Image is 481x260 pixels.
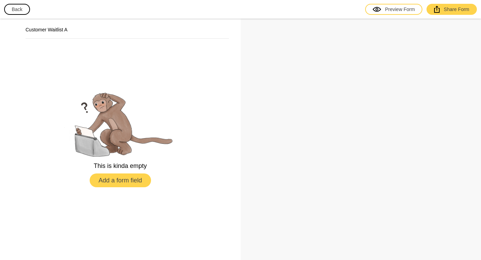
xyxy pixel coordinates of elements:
a: Preview Form [365,4,422,15]
a: Share Form [427,4,477,15]
button: Back [4,4,30,15]
img: empty.png [58,88,182,158]
div: Preview Form [373,6,415,13]
button: Add a form field [90,174,150,187]
div: Share Form [434,6,469,13]
h2: Customer Waitlist A [26,26,229,33]
p: This is kinda empty [94,162,147,170]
